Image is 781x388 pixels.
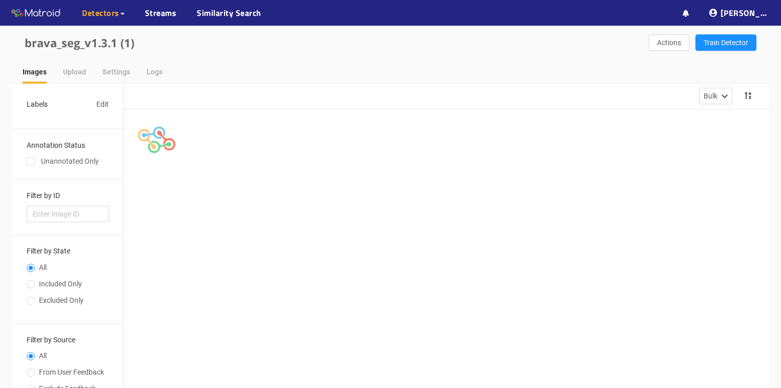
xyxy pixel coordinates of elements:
span: All [35,263,51,271]
button: Actions [649,34,689,51]
button: Edit [96,96,109,112]
button: Train Detector [695,34,756,51]
div: Images [23,66,47,77]
h3: Annotation Status [27,142,109,149]
span: Train Detector [704,37,748,48]
div: Unannotated Only [27,156,109,167]
h3: Filter by ID [27,192,109,200]
a: Similarity Search [197,7,261,19]
h3: Filter by State [27,247,109,255]
div: brava_seg_v1.3.1 (1) [25,34,391,52]
span: Excluded Only [35,296,88,304]
h3: Filter by Source [27,336,109,344]
div: Bulk [704,90,717,102]
span: Included Only [35,280,86,288]
div: Settings [102,66,130,77]
a: Streams [145,7,177,19]
span: From User Feedback [35,368,108,376]
img: Matroid logo [10,6,61,21]
span: Edit [96,99,109,110]
button: Bulk [699,88,732,104]
span: Actions [657,37,681,48]
div: Logs [147,66,162,77]
div: Upload [63,66,86,77]
span: All [35,352,51,360]
input: Enter Image ID [27,206,109,222]
span: Detectors [82,7,119,19]
div: Labels [27,99,48,110]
